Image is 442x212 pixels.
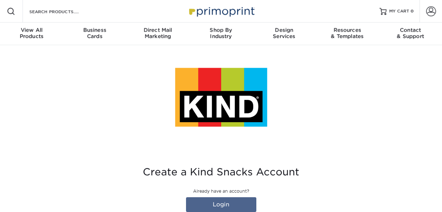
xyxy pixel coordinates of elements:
span: Direct Mail [126,27,190,33]
a: Login [186,197,256,212]
div: Marketing [126,27,190,39]
a: BusinessCards [63,23,127,45]
a: Shop ByIndustry [190,23,253,45]
span: Resources [316,27,379,33]
span: MY CART [389,8,409,14]
span: 0 [411,9,414,14]
img: Kind Snacks [168,62,274,132]
span: Design [252,27,316,33]
a: Contact& Support [379,23,442,45]
img: Primoprint [186,4,256,19]
div: Services [252,27,316,39]
span: Business [63,27,127,33]
div: Industry [190,27,253,39]
span: Shop By [190,27,253,33]
input: SEARCH PRODUCTS..... [28,7,97,15]
div: & Support [379,27,442,39]
p: Already have an account? [15,188,427,194]
a: DesignServices [252,23,316,45]
div: Cards [63,27,127,39]
a: Direct MailMarketing [126,23,190,45]
span: Contact [379,27,442,33]
h3: Create a Kind Snacks Account [15,166,427,178]
a: Resources& Templates [316,23,379,45]
div: & Templates [316,27,379,39]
